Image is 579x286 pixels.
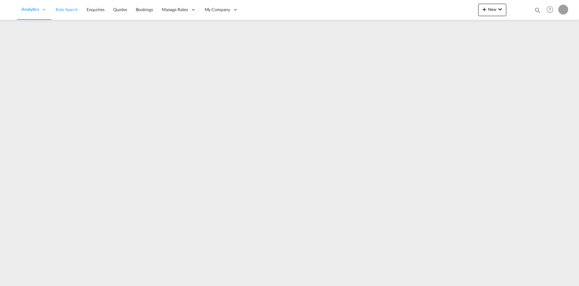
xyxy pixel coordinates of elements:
[545,4,558,15] div: Help
[87,7,105,12] span: Enquiries
[481,6,488,13] md-icon: icon-plus 400-fg
[534,7,541,16] div: icon-magnify
[56,7,78,12] span: Rate Search
[545,4,555,15] span: Help
[496,6,504,13] md-icon: icon-chevron-down
[205,6,230,13] span: My Company
[113,7,127,12] span: Quotes
[534,7,541,14] md-icon: icon-magnify
[21,6,39,12] span: Analytics
[136,7,153,12] span: Bookings
[481,7,504,12] span: New
[162,6,188,13] span: Manage Rates
[478,4,506,16] button: icon-plus 400-fgNewicon-chevron-down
